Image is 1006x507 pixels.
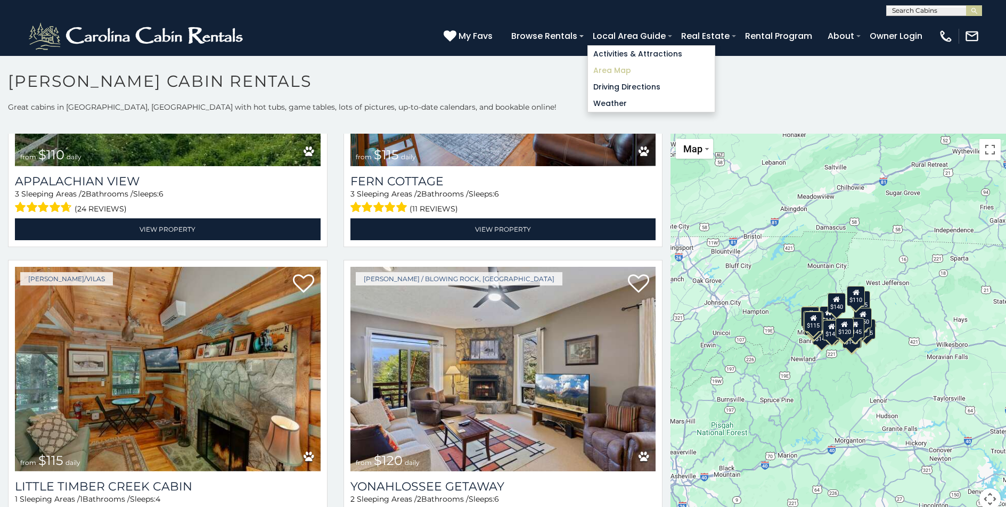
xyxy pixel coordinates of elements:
[979,139,1001,160] button: Toggle fullscreen view
[374,453,403,468] span: $120
[864,27,928,45] a: Owner Login
[417,494,421,504] span: 2
[588,62,715,79] a: Area Map
[81,189,86,199] span: 2
[350,267,656,471] a: Yonahlossee Getaway from $120 daily
[15,218,321,240] a: View Property
[20,153,36,161] span: from
[20,272,113,285] a: [PERSON_NAME]/Vilas
[15,479,321,494] a: Little Timber Creek Cabin
[801,306,820,326] div: $125
[293,273,314,296] a: Add to favorites
[740,27,817,45] a: Rental Program
[38,147,64,162] span: $110
[66,459,80,467] span: daily
[588,46,715,62] a: Activities & Attractions
[410,202,458,216] span: (11 reviews)
[506,27,583,45] a: Browse Rentals
[20,459,36,467] span: from
[444,29,495,43] a: My Favs
[156,494,160,504] span: 4
[854,308,872,328] div: $150
[835,318,853,339] div: $140
[494,494,499,504] span: 6
[822,27,860,45] a: About
[350,189,355,199] span: 3
[828,293,846,313] div: $140
[847,286,865,306] div: $110
[836,318,854,338] div: $120
[350,479,656,494] a: Yonahlossee Getaway
[15,189,321,216] div: Sleeping Areas / Bathrooms / Sleeps:
[417,189,421,199] span: 2
[628,273,649,296] a: Add to favorites
[75,202,127,216] span: (24 reviews)
[803,311,821,331] div: $150
[676,139,713,159] button: Change map style
[350,267,656,471] img: Yonahlossee Getaway
[356,153,372,161] span: from
[159,189,163,199] span: 6
[938,29,953,44] img: phone-regular-white.png
[820,306,838,326] div: $115
[38,453,63,468] span: $115
[823,320,841,340] div: $145
[15,267,321,471] a: Little Timber Creek Cabin from $115 daily
[405,459,420,467] span: daily
[356,272,562,285] a: [PERSON_NAME] / Blowing Rock, [GEOGRAPHIC_DATA]
[494,189,499,199] span: 6
[401,153,416,161] span: daily
[459,29,493,43] span: My Favs
[350,218,656,240] a: View Property
[587,27,671,45] a: Local Area Guide
[67,153,81,161] span: daily
[683,143,702,154] span: Map
[27,20,248,52] img: White-1-2.png
[15,494,18,504] span: 1
[350,494,355,504] span: 2
[588,95,715,112] a: Weather
[15,174,321,189] a: Appalachian View
[356,459,372,467] span: from
[374,147,399,162] span: $115
[588,79,715,95] a: Driving Directions
[350,174,656,189] a: Fern Cottage
[15,189,19,199] span: 3
[804,312,822,332] div: $115
[80,494,83,504] span: 1
[350,189,656,216] div: Sleeping Areas / Bathrooms / Sleeps:
[676,27,735,45] a: Real Estate
[801,307,819,327] div: $150
[15,267,321,471] img: Little Timber Creek Cabin
[846,318,864,338] div: $145
[964,29,979,44] img: mail-regular-white.png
